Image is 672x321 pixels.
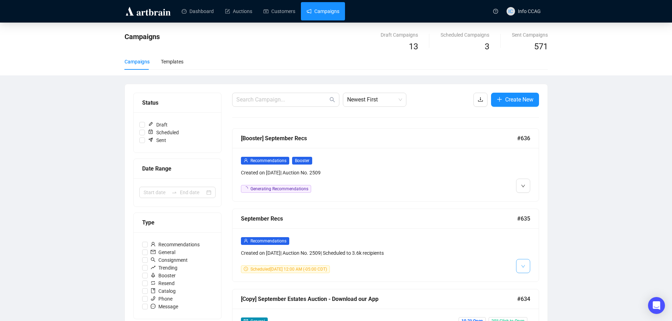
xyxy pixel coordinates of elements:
[148,256,190,264] span: Consignment
[225,2,252,20] a: Auctions
[241,214,517,223] div: September Recs
[329,97,335,103] span: search
[292,157,312,165] span: Booster
[497,97,502,102] span: plus
[534,42,548,51] span: 571
[148,287,178,295] span: Catalog
[145,121,170,129] span: Draft
[151,265,156,270] span: rise
[142,218,213,227] div: Type
[171,190,177,195] span: to
[347,93,402,106] span: Newest First
[125,32,160,41] span: Campaigns
[148,303,181,310] span: Message
[244,267,248,271] span: clock-circle
[521,264,525,268] span: down
[148,272,178,279] span: Booster
[264,2,295,20] a: Customers
[521,184,525,188] span: down
[512,31,548,39] div: Sent Campaigns
[241,249,457,257] div: Created on [DATE] | Auction No. 2509 | Scheduled to 3.6k recipients
[241,295,517,303] div: [Copy] September Estates Auction - Download our App
[517,134,530,143] span: #636
[307,2,339,20] a: Campaigns
[148,264,180,272] span: Trending
[142,98,213,107] div: Status
[161,58,183,66] div: Templates
[182,2,214,20] a: Dashboard
[151,288,156,293] span: book
[148,241,202,248] span: Recommendations
[151,304,156,309] span: message
[151,296,156,301] span: phone
[232,128,539,202] a: [Booster] September Recs#636userRecommendationsBoosterCreated on [DATE]| Auction No. 2509loadingG...
[180,189,205,196] input: End date
[493,9,498,14] span: question-circle
[144,189,169,196] input: Start date
[151,257,156,262] span: search
[517,295,530,303] span: #634
[148,248,178,256] span: General
[151,242,156,247] span: user
[243,186,248,191] span: loading
[151,249,156,254] span: mail
[250,267,327,272] span: Scheduled [DATE] 12:00 AM (-05:00 CDT)
[250,158,286,163] span: Recommendations
[145,136,169,144] span: Sent
[441,31,489,39] div: Scheduled Campaigns
[241,169,457,177] div: Created on [DATE] | Auction No. 2509
[518,8,541,14] span: Info CCAG
[244,239,248,243] span: user
[485,42,489,51] span: 3
[250,186,308,191] span: Generating Recommendations
[250,239,286,243] span: Recommendations
[145,129,182,136] span: Scheduled
[409,42,418,51] span: 13
[125,58,150,66] div: Campaigns
[244,158,248,162] span: user
[125,6,172,17] img: logo
[381,31,418,39] div: Draft Campaigns
[151,280,156,285] span: retweet
[171,190,177,195] span: swap-right
[148,279,177,287] span: Resend
[491,93,539,107] button: Create New
[478,97,483,102] span: download
[517,214,530,223] span: #635
[236,95,328,104] input: Search Campaign...
[508,7,513,15] span: IC
[648,297,665,314] div: Open Intercom Messenger
[151,273,156,278] span: rocket
[505,95,533,104] span: Create New
[241,134,517,143] div: [Booster] September Recs
[148,295,175,303] span: Phone
[142,164,213,173] div: Date Range
[232,209,539,282] a: September Recs#635userRecommendationsCreated on [DATE]| Auction No. 2509| Scheduled to 3.6k recip...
